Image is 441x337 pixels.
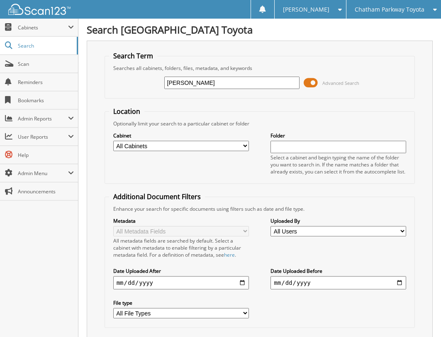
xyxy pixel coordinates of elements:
h1: Search [GEOGRAPHIC_DATA] Toyota [87,23,433,36]
span: Reminders [18,79,74,86]
span: Chatham Parkway Toyota [355,7,424,12]
label: Uploaded By [270,217,406,224]
a: here [224,251,235,258]
span: User Reports [18,133,68,140]
label: File type [113,299,249,306]
span: [PERSON_NAME] [283,7,329,12]
input: start [113,276,249,289]
iframe: Chat Widget [400,297,441,337]
span: Cabinets [18,24,68,31]
span: Help [18,152,74,159]
span: Bookmarks [18,97,74,104]
div: Searches all cabinets, folders, files, metadata, and keywords [109,65,411,72]
div: Select a cabinet and begin typing the name of the folder you want to search in. If the name match... [270,154,406,175]
label: Folder [270,132,406,139]
span: Scan [18,60,74,67]
label: Date Uploaded Before [270,267,406,274]
span: Admin Menu [18,170,68,177]
span: Search [18,42,73,49]
label: Cabinet [113,132,249,139]
input: end [270,276,406,289]
legend: Location [109,107,144,116]
span: Announcements [18,188,74,195]
div: Optionally limit your search to a particular cabinet or folder [109,120,411,127]
label: Date Uploaded After [113,267,249,274]
div: Enhance your search for specific documents using filters such as date and file type. [109,205,411,212]
span: Advanced Search [322,80,359,86]
legend: Search Term [109,51,157,60]
img: scan123-logo-white.svg [8,4,71,15]
span: Admin Reports [18,115,68,122]
label: Metadata [113,217,249,224]
div: All metadata fields are searched by default. Select a cabinet with metadata to enable filtering b... [113,237,249,258]
legend: Additional Document Filters [109,192,205,201]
